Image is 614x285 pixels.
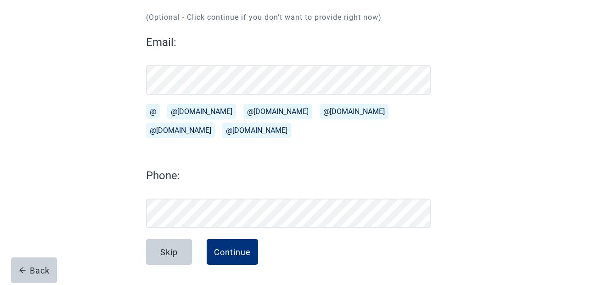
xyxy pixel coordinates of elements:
label: Email: [146,34,431,51]
button: Add @gmail.com to email address [167,104,236,119]
label: Phone: [146,167,431,184]
button: Add @hotmail.com to email address [146,123,215,138]
div: Back [19,266,50,275]
p: (Optional - Click continue if you don’t want to provide right now) [146,12,431,23]
button: arrow-leftBack [11,257,57,283]
span: arrow-left [19,267,26,274]
div: Skip [160,247,178,256]
div: Continue [214,247,251,256]
button: Add @ to email address [146,104,160,119]
button: Add @outlook.com to email address [243,104,312,119]
button: Add @sbcglobal.net to email address [222,123,291,138]
button: Continue [207,239,258,265]
button: Skip [146,239,192,265]
button: Add @yahoo.com to email address [320,104,389,119]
